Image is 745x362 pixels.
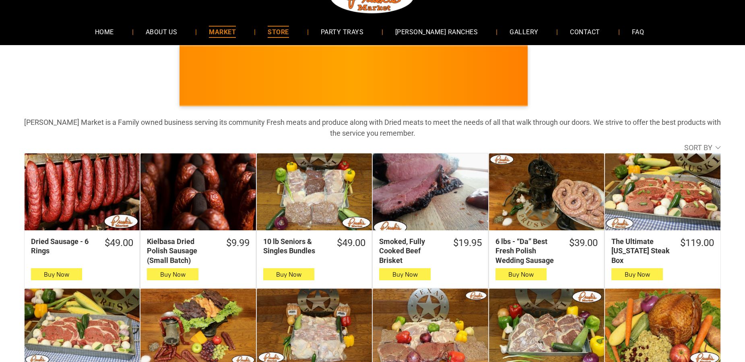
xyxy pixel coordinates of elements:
[256,21,301,42] a: STORE
[489,237,604,265] a: $39.006 lbs - “Da” Best Fresh Polish Wedding Sausage
[495,237,559,265] div: 6 lbs - “Da” Best Fresh Polish Wedding Sausage
[263,268,314,280] button: Buy Now
[611,237,670,265] div: The Ultimate [US_STATE] Steak Box
[495,268,547,280] button: Buy Now
[160,271,186,278] span: Buy Now
[489,153,604,230] a: 6 lbs - “Da” Best Fresh Polish Wedding Sausage
[337,237,365,249] div: $49.00
[309,21,376,42] a: PARTY TRAYS
[83,21,126,42] a: HOME
[44,271,69,278] span: Buy Now
[373,153,488,230] a: Smoked, Fully Cooked Beef Brisket
[392,271,418,278] span: Buy Now
[383,21,490,42] a: [PERSON_NAME] RANCHES
[404,81,562,94] span: [PERSON_NAME] MARKET
[257,153,372,230] a: 10 lb Seniors &amp; Singles Bundles
[140,237,256,265] a: $9.99Kielbasa Dried Polish Sausage (Small Batch)
[620,21,656,42] a: FAQ
[257,237,372,256] a: $49.0010 lb Seniors & Singles Bundles
[147,268,198,280] button: Buy Now
[226,237,250,249] div: $9.99
[140,153,256,230] a: Kielbasa Dried Polish Sausage (Small Batch)
[373,237,488,265] a: $19.95Smoked, Fully Cooked Beef Brisket
[508,271,534,278] span: Buy Now
[611,268,662,280] button: Buy Now
[558,21,612,42] a: CONTACT
[497,21,550,42] a: GALLERY
[134,21,190,42] a: ABOUT US
[263,237,327,256] div: 10 lb Seniors & Singles Bundles
[625,271,650,278] span: Buy Now
[605,153,720,230] a: The Ultimate Texas Steak Box
[680,237,714,249] div: $119.00
[147,237,216,265] div: Kielbasa Dried Polish Sausage (Small Batch)
[379,268,430,280] button: Buy Now
[276,271,301,278] span: Buy Now
[197,21,248,42] a: MARKET
[453,237,482,249] div: $19.95
[605,237,720,265] a: $119.00The Ultimate [US_STATE] Steak Box
[31,237,95,256] div: Dried Sausage - 6 Rings
[24,118,721,137] strong: [PERSON_NAME] Market is a Family owned business serving its community Fresh meats and produce alo...
[379,237,443,265] div: Smoked, Fully Cooked Beef Brisket
[25,153,140,230] a: Dried Sausage - 6 Rings
[209,26,236,37] span: MARKET
[569,237,598,249] div: $39.00
[105,237,133,249] div: $49.00
[25,237,140,256] a: $49.00Dried Sausage - 6 Rings
[31,268,82,280] button: Buy Now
